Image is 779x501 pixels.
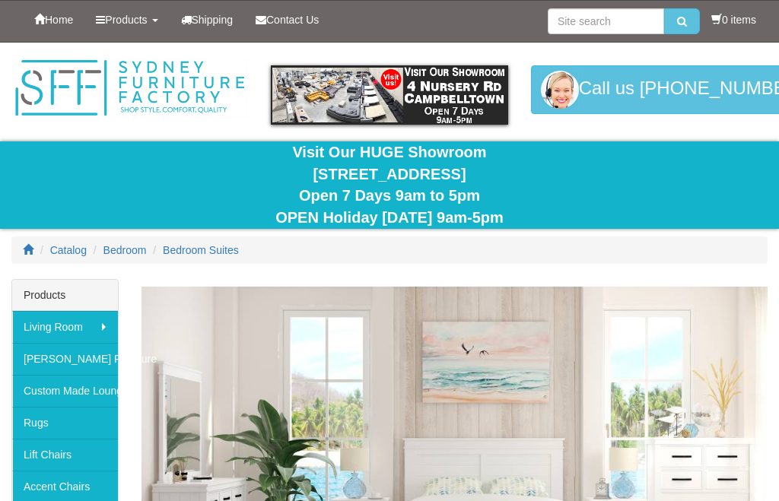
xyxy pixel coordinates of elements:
a: Shipping [170,1,245,39]
div: Visit Our HUGE Showroom [STREET_ADDRESS] Open 7 Days 9am to 5pm OPEN Holiday [DATE] 9am-5pm [11,141,768,228]
a: Catalog [50,244,87,256]
span: Home [45,14,73,26]
a: Contact Us [244,1,330,39]
img: Sydney Furniture Factory [11,58,248,119]
img: showroom.gif [271,65,507,125]
span: Products [105,14,147,26]
a: Bedroom [103,244,147,256]
span: Shipping [192,14,234,26]
a: Products [84,1,169,39]
a: Custom Made Lounges [12,375,118,407]
span: Contact Us [266,14,319,26]
div: Products [12,280,118,311]
a: Rugs [12,407,118,439]
a: Bedroom Suites [163,244,239,256]
a: [PERSON_NAME] Furniture [12,343,118,375]
a: Living Room [12,311,118,343]
a: Lift Chairs [12,439,118,471]
a: Home [23,1,84,39]
li: 0 items [711,12,756,27]
input: Site search [548,8,664,34]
